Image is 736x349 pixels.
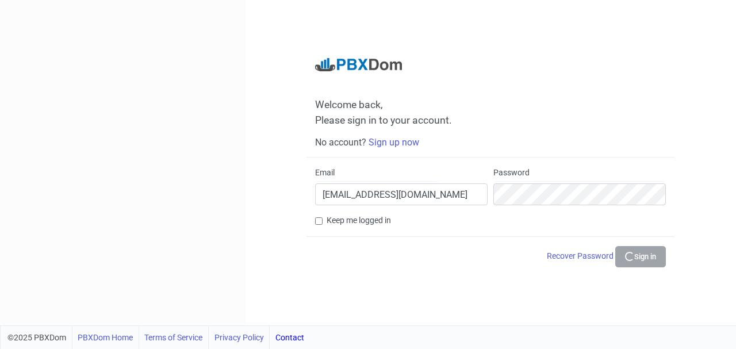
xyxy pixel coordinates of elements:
[547,251,615,260] a: Recover Password
[327,214,391,227] label: Keep me logged in
[315,183,488,205] input: Email here...
[615,246,666,267] button: Sign in
[369,137,419,148] a: Sign up now
[275,326,304,349] a: Contact
[214,326,264,349] a: Privacy Policy
[315,99,666,111] span: Welcome back,
[144,326,202,349] a: Terms of Service
[315,114,452,126] span: Please sign in to your account.
[315,137,666,148] h6: No account?
[493,167,530,179] label: Password
[78,326,133,349] a: PBXDom Home
[7,326,304,349] div: ©2025 PBXDom
[315,167,335,179] label: Email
